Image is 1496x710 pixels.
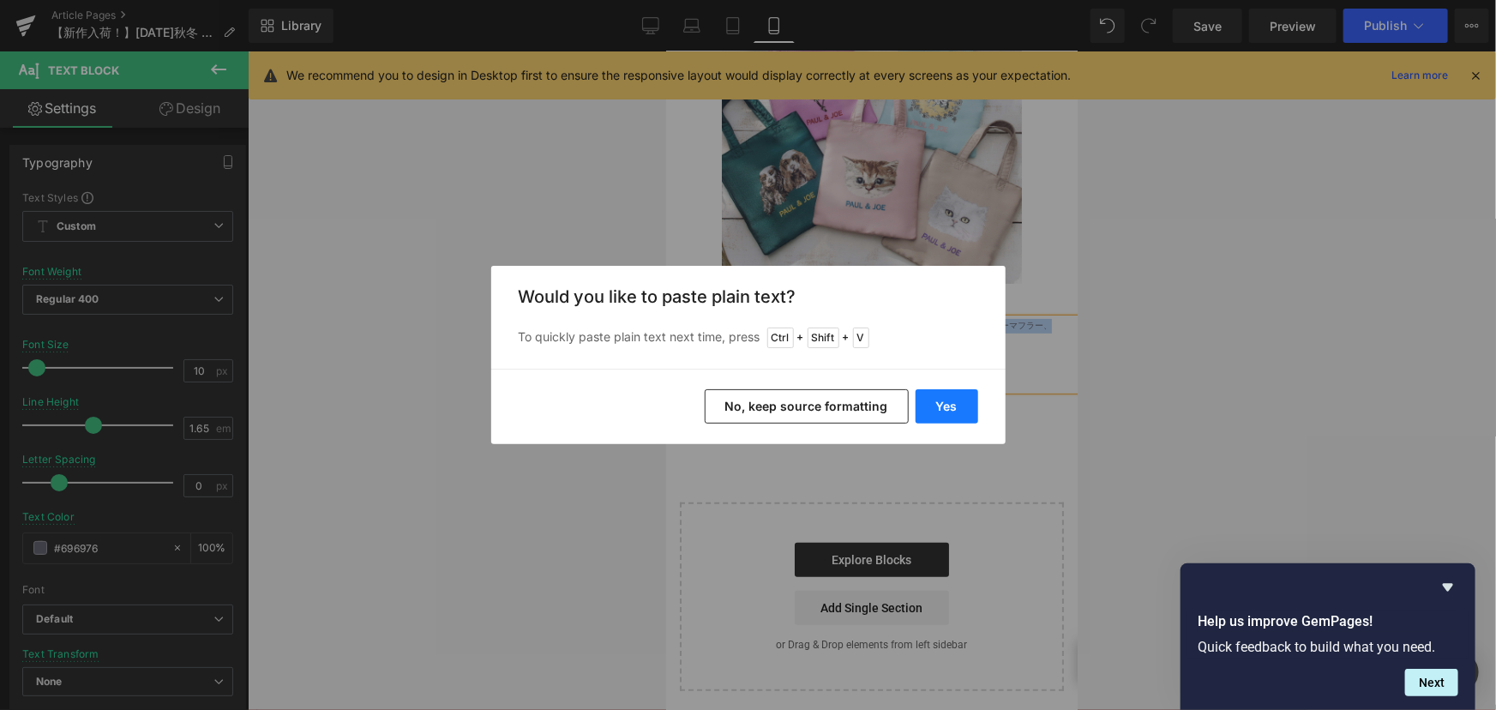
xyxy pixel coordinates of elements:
button: Hide survey [1438,577,1458,598]
span: + [843,329,850,346]
p: Quick feedback to build what you need. [1198,639,1458,655]
h2: Help us improve GemPages! [1198,611,1458,632]
button: Yes [916,389,978,424]
span: + [797,329,804,346]
span: V [853,328,869,348]
a: Explore Blocks [129,491,283,526]
a: 詳しくはこちら＞＞＞ [150,350,261,363]
p: or Drag & Drop elements from left sidebar [41,587,370,599]
button: Next question [1405,669,1458,696]
span: Shift [808,328,839,348]
b: [DATE]秋冬のマフラー・スカーフ・帽子が入荷！ [81,244,330,256]
a: Add Single Section [129,539,283,574]
p: To quickly paste plain text next time, press [519,328,978,348]
button: No, keep source formatting [705,389,909,424]
h3: Would you like to paste plain text? [519,286,978,307]
span: Ctrl [767,328,794,348]
div: Help us improve GemPages! [1198,577,1458,696]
